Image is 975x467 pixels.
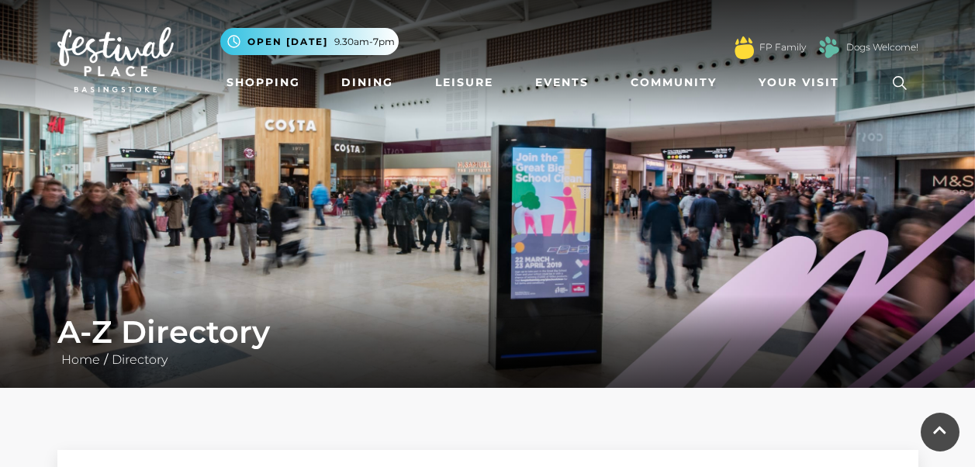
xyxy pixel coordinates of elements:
h1: A-Z Directory [57,313,918,351]
a: Your Visit [752,68,853,97]
img: Festival Place Logo [57,27,174,92]
a: Home [57,352,104,367]
span: 9.30am-7pm [334,35,395,49]
a: Leisure [429,68,500,97]
button: Open [DATE] 9.30am-7pm [220,28,399,55]
a: Community [624,68,723,97]
span: Open [DATE] [247,35,328,49]
div: / [46,313,930,369]
a: FP Family [759,40,806,54]
a: Dogs Welcome! [846,40,918,54]
span: Your Visit [759,74,839,91]
a: Events [529,68,595,97]
a: Dining [335,68,399,97]
a: Shopping [220,68,306,97]
a: Directory [108,352,171,367]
